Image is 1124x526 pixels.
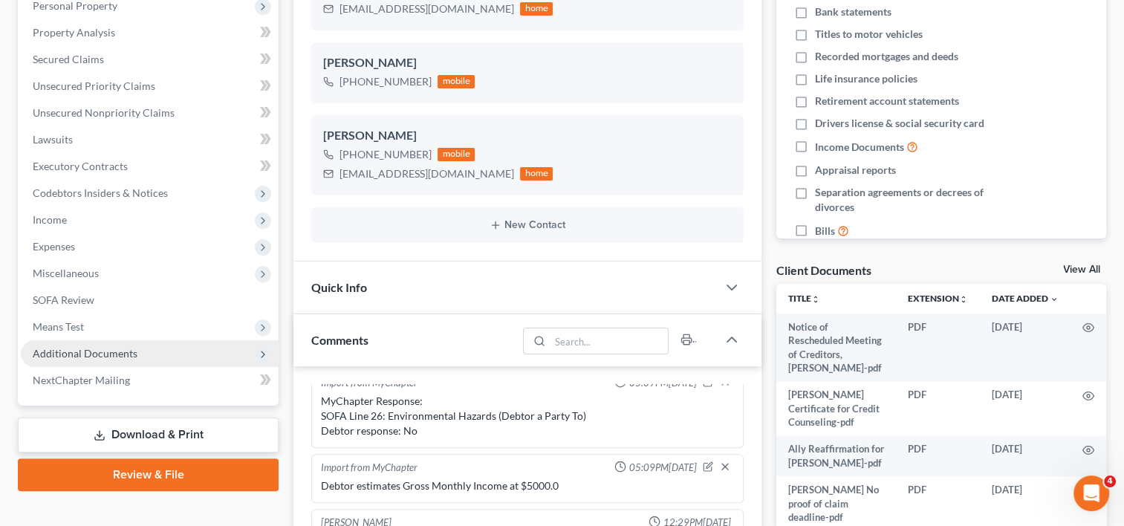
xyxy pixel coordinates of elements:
[21,46,279,73] a: Secured Claims
[323,219,732,231] button: New Contact
[815,224,835,238] span: Bills
[18,418,279,452] a: Download & Print
[340,166,514,181] div: [EMAIL_ADDRESS][DOMAIN_NAME]
[896,382,980,436] td: PDF
[811,295,820,304] i: unfold_more
[33,213,67,226] span: Income
[815,71,917,86] span: Life insurance policies
[896,314,980,382] td: PDF
[33,347,137,360] span: Additional Documents
[959,295,968,304] i: unfold_more
[1073,475,1109,511] iframe: Intercom live chat
[21,100,279,126] a: Unsecured Nonpriority Claims
[33,320,84,333] span: Means Test
[321,376,418,391] div: Import from MyChapter
[980,314,1071,382] td: [DATE]
[815,185,1011,215] span: Separation agreements or decrees of divorces
[776,262,871,278] div: Client Documents
[21,153,279,180] a: Executory Contracts
[21,19,279,46] a: Property Analysis
[815,4,891,19] span: Bank statements
[340,74,432,89] div: [PHONE_NUMBER]
[992,293,1059,304] a: Date Added expand_more
[33,160,128,172] span: Executory Contracts
[438,75,475,88] div: mobile
[311,280,367,294] span: Quick Info
[908,293,968,304] a: Extensionunfold_more
[21,367,279,394] a: NextChapter Mailing
[815,94,959,108] span: Retirement account statements
[788,293,820,304] a: Titleunfold_more
[629,461,697,475] span: 05:09PM[DATE]
[776,314,896,382] td: Notice of Rescheduled Meeting of Creditors, [PERSON_NAME]-pdf
[520,167,553,181] div: home
[33,26,115,39] span: Property Analysis
[33,267,99,279] span: Miscellaneous
[21,73,279,100] a: Unsecured Priority Claims
[815,27,923,42] span: Titles to motor vehicles
[33,293,94,306] span: SOFA Review
[321,478,734,493] div: Debtor estimates Gross Monthly Income at $5000.0
[980,382,1071,436] td: [DATE]
[1050,295,1059,304] i: expand_more
[815,116,984,131] span: Drivers license & social security card
[33,240,75,253] span: Expenses
[438,148,475,161] div: mobile
[776,382,896,436] td: [PERSON_NAME] Certificate for Credit Counseling-pdf
[340,1,514,16] div: [EMAIL_ADDRESS][DOMAIN_NAME]
[321,394,734,438] div: MyChapter Response: SOFA Line 26: Environmental Hazards (Debtor a Party To) Debtor response: No
[980,436,1071,477] td: [DATE]
[323,54,732,72] div: [PERSON_NAME]
[1104,475,1116,487] span: 4
[815,163,896,178] span: Appraisal reports
[21,126,279,153] a: Lawsuits
[21,287,279,314] a: SOFA Review
[33,186,168,199] span: Codebtors Insiders & Notices
[311,333,368,347] span: Comments
[815,140,904,155] span: Income Documents
[321,461,418,475] div: Import from MyChapter
[776,436,896,477] td: Ally Reaffirmation for [PERSON_NAME]-pdf
[18,458,279,491] a: Review & File
[33,53,104,65] span: Secured Claims
[33,79,155,92] span: Unsecured Priority Claims
[33,374,130,386] span: NextChapter Mailing
[520,2,553,16] div: home
[1063,264,1100,275] a: View All
[33,106,175,119] span: Unsecured Nonpriority Claims
[33,133,73,146] span: Lawsuits
[815,49,958,64] span: Recorded mortgages and deeds
[340,147,432,162] div: [PHONE_NUMBER]
[550,328,668,354] input: Search...
[896,436,980,477] td: PDF
[323,127,732,145] div: [PERSON_NAME]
